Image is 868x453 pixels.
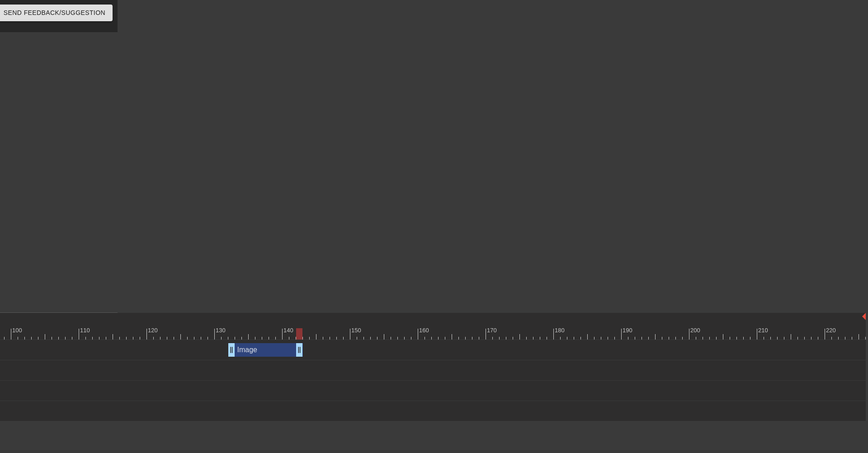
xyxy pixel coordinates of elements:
div: 220 [826,326,837,335]
div: 140 [283,326,295,335]
div: 170 [487,326,498,335]
div: 100 [12,326,24,335]
img: bound-end.png [862,313,866,320]
div: 210 [758,326,769,335]
div: 120 [148,326,159,335]
div: 130 [216,326,227,335]
span: Send Feedback/Suggestion [4,7,105,19]
div: 160 [419,326,430,335]
div: 180 [555,326,566,335]
div: 190 [623,326,634,335]
div: 150 [351,326,363,335]
div: 200 [690,326,702,335]
div: 110 [80,326,91,335]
